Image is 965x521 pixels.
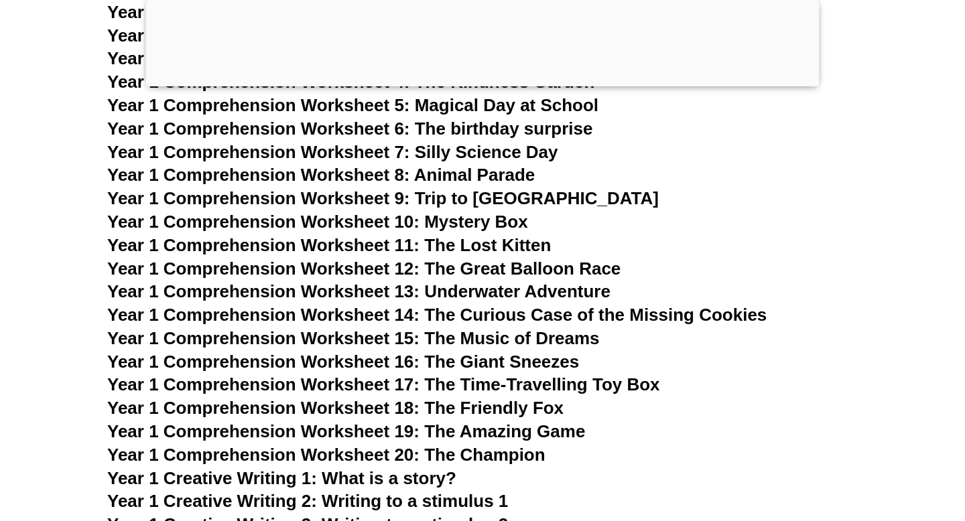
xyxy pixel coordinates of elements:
a: Year 1 Comprehension Worksheet 15: The Music of Dreams [107,328,600,348]
a: Year 1 Comprehension Worksheet 6: The birthday surprise [107,119,592,139]
a: Year 1 Comprehension Worksheet 12: The Great Balloon Race [107,258,621,279]
a: Year 1 Comprehension Worksheet 8: Animal Parade [107,165,535,185]
a: Year 1 Comprehension Worksheet 4: The Kindness Garden [107,72,594,92]
a: Year 1 Comprehension Worksheet 10: Mystery Box [107,212,528,232]
a: Year 1 Comprehension Worksheet 5: Magical Day at School [107,95,598,115]
a: Year 1 Comprehension Worksheet 20: The Champion [107,445,545,465]
a: Year 1 Comprehension Worksheet 14: The Curious Case of the Missing Cookies [107,305,767,325]
a: Year 1 Comprehension Worksheet 9: Trip to [GEOGRAPHIC_DATA] [107,188,659,208]
a: Year 1 Creative Writing 2: Writing to a stimulus 1 [107,491,508,511]
a: Year 1 Comprehension Worksheet 13: Underwater Adventure [107,281,610,301]
a: Year 1 Comprehension Worksheet 1: Dinosaur's diary [107,2,550,22]
a: Year 1 Creative Writing 1: What is a story? [107,468,456,488]
a: Year 1 Comprehension Worksheet 19: The Amazing Game [107,421,585,441]
a: Year 1 Comprehension Worksheet 7: Silly Science Day [107,142,558,162]
a: Year 1 Comprehension Worksheet 17: The Time-Travelling Toy Box [107,374,660,394]
a: Year 1 Comprehension Worksheet 3: Superhero Show-and-Tell [107,48,625,68]
a: Year 1 Comprehension Worksheet 16: The Giant Sneezes [107,352,579,372]
iframe: Chat Widget [735,370,965,521]
a: Year 1 Comprehension Worksheet 11: The Lost Kitten [107,235,551,255]
a: Year 1 Comprehension Worksheet 18: The Friendly Fox [107,398,564,418]
a: Year 1 Comprehension Worksheet 2: Trip to [GEOGRAPHIC_DATA] [107,25,659,46]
